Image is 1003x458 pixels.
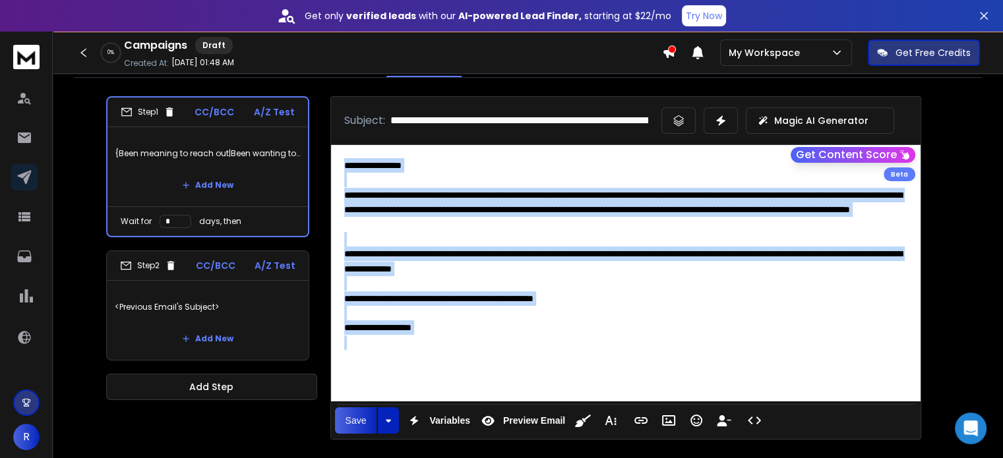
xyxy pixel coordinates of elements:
p: {Been meaning to reach out|Been wanting to touch base|Been hoping to connect|Just wanted to reach... [115,135,300,172]
p: A/Z Test [254,105,295,119]
span: Variables [427,415,473,426]
p: Get Free Credits [896,46,971,59]
p: <Previous Email's Subject> [115,289,301,326]
p: Get only with our starting at $22/mo [305,9,671,22]
p: CC/BCC [195,105,234,119]
div: Step 1 [121,106,175,118]
button: Preview Email [475,407,568,434]
button: Add New [171,326,244,352]
button: Add Step [106,374,317,400]
h1: Campaigns [124,38,187,53]
button: Add New [171,172,244,198]
li: Step2CC/BCCA/Z Test<Previous Email's Subject>Add New [106,250,309,360]
strong: AI-powered Lead Finder, [458,9,582,22]
p: Wait for [121,216,152,227]
button: Variables [402,407,473,434]
div: Step 2 [120,260,177,272]
button: Insert Image (Ctrl+P) [656,407,681,434]
button: More Text [598,407,623,434]
img: logo [13,45,40,69]
button: R [13,424,40,450]
button: Save [335,407,377,434]
button: Code View [742,407,767,434]
p: CC/BCC [196,259,235,272]
div: Beta [884,167,915,181]
p: Try Now [686,9,722,22]
button: Get Content Score [791,147,915,163]
button: Insert Unsubscribe Link [712,407,737,434]
button: Magic AI Generator [746,107,894,134]
p: My Workspace [729,46,805,59]
p: A/Z Test [255,259,295,272]
button: Clean HTML [570,407,595,434]
button: Emoticons [684,407,709,434]
p: [DATE] 01:48 AM [171,57,234,68]
p: Magic AI Generator [774,114,868,127]
li: Step1CC/BCCA/Z Test{Been meaning to reach out|Been wanting to touch base|Been hoping to connect|J... [106,96,309,237]
div: Draft [195,37,233,54]
button: Try Now [682,5,726,26]
button: Get Free Credits [868,40,980,66]
strong: verified leads [346,9,416,22]
button: Insert Link (Ctrl+K) [628,407,653,434]
p: Subject: [344,113,385,129]
div: Open Intercom Messenger [955,413,987,444]
p: days, then [199,216,241,227]
p: 0 % [107,49,114,57]
span: Preview Email [501,415,568,426]
p: Created At: [124,58,169,69]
